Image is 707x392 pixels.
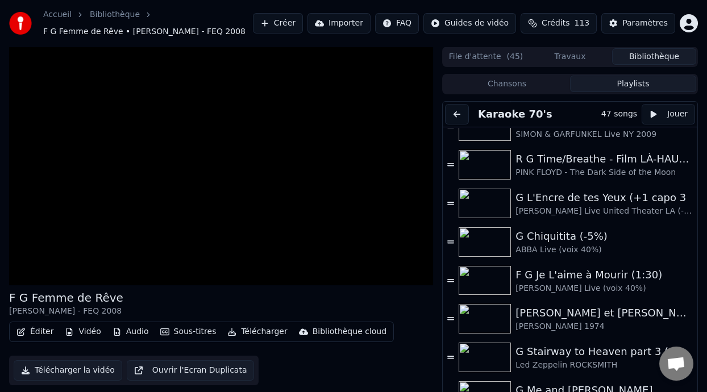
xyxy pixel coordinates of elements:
button: Paramètres [601,13,675,34]
button: Vidéo [60,324,105,340]
div: [PERSON_NAME] 1974 [515,321,693,332]
div: G L'Encre de tes Yeux (+1 capo 3 [515,190,693,206]
span: 113 [574,18,589,29]
div: Led Zeppelin ROCKSMITH [515,360,693,371]
div: [PERSON_NAME] et [PERSON_NAME] [515,305,693,321]
span: ( 45 ) [507,51,523,62]
div: PINK FLOYD - The Dark Side of the Moon [515,167,693,178]
div: [PERSON_NAME] - FEQ 2008 [9,306,123,317]
div: R G Time/Breathe - Film LÀ-HAUT (UP Pixar Disney) 0:21 - [PERSON_NAME] & [PERSON_NAME] story [515,151,693,167]
button: Importer [307,13,371,34]
div: ABBA Live (voix 40%) [515,244,693,256]
button: Créer [253,13,303,34]
button: Travaux [528,48,612,65]
button: Guides de vidéo [423,13,516,34]
div: Bibliothèque cloud [313,326,386,337]
a: Bibliothèque [90,9,140,20]
button: Karaoke 70's [473,106,557,122]
button: Jouer [642,104,695,124]
div: F G Femme de Rêve [9,290,123,306]
button: Audio [108,324,153,340]
button: FAQ [375,13,419,34]
button: Éditer [12,324,58,340]
div: [PERSON_NAME] Live (voix 40%) [515,283,693,294]
div: [PERSON_NAME] Live United Theater LA (-5% voix 40%) [515,206,693,217]
div: Ouvrir le chat [659,347,693,381]
button: Sous-titres [156,324,221,340]
a: Accueil [43,9,72,20]
nav: breadcrumb [43,9,253,37]
button: Télécharger la vidéo [14,360,122,381]
div: G Stairway to Heaven part 3 (2:23 - 5:44) -8% [515,344,693,360]
span: Crédits [542,18,569,29]
div: SIMON & GARFUNKEL Live NY 2009 [515,129,693,140]
button: File d'attente [444,48,528,65]
div: Paramètres [622,18,668,29]
button: Ouvrir l'Ecran Duplicata [127,360,255,381]
button: Crédits113 [521,13,597,34]
div: G Chiquitita (-5%) [515,228,693,244]
span: F G Femme de Rêve • [PERSON_NAME] - FEQ 2008 [43,26,246,37]
div: F G Je L'aime à Mourir (1:30) [515,267,693,283]
div: 47 songs [601,109,637,120]
button: Bibliothèque [612,48,696,65]
button: Playlists [570,76,696,92]
img: youka [9,12,32,35]
button: Télécharger [223,324,292,340]
button: Chansons [444,76,570,92]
